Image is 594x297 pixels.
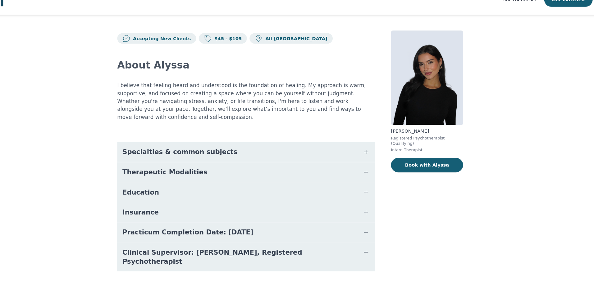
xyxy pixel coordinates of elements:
span: Specialties & common subjects [138,154,247,163]
button: Get Matched [538,7,584,21]
span: Clinical Supervisor: [PERSON_NAME], Registered Psychotherapist [138,250,358,267]
p: [PERSON_NAME] [393,136,461,142]
p: $45 - $105 [223,48,251,54]
button: Insurance [133,207,378,225]
h2: About Alyssa [133,71,378,82]
p: Accepting New Clients [145,48,203,54]
button: Practicum Completion Date: [DATE] [133,226,378,244]
img: alli logo [10,8,25,21]
span: Therapeutic Modalities [138,174,218,182]
a: Our Therapists [498,11,530,18]
span: Insurance [138,212,172,220]
button: Therapeutic Modalities [133,169,378,187]
button: Clinical Supervisor: [PERSON_NAME], Registered Psychotherapist [133,245,378,272]
span: Education [138,193,173,201]
span: Our Therapists [498,12,530,17]
span: Practicum Completion Date: [DATE] [138,231,262,239]
img: Alyssa_Tweedie [393,44,461,133]
p: Registered Psychotherapist (Qualifying) [393,143,461,153]
p: All [GEOGRAPHIC_DATA] [271,48,332,54]
p: I believe that feeling heard and understood is the foundation of healing. My approach is warm, su... [133,92,378,130]
button: Book with Alyssa [393,164,461,178]
p: Intern Therapist [393,154,461,159]
button: Specialties & common subjects [133,149,378,168]
button: Education [133,188,378,206]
